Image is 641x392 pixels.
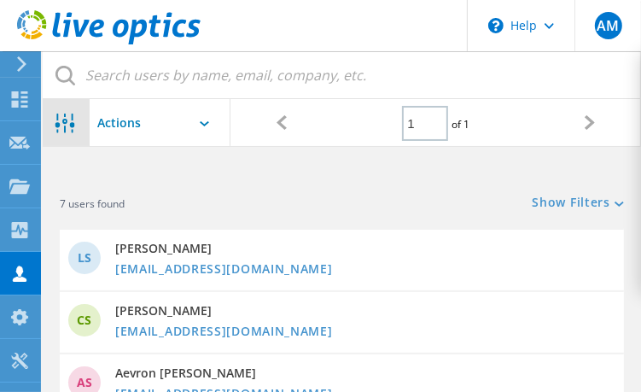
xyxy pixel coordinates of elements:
span: CS [78,314,92,326]
a: [EMAIL_ADDRESS][DOMAIN_NAME] [115,263,333,278]
span: AM [597,19,619,32]
a: Live Optics Dashboard [17,36,201,48]
svg: \n [488,18,504,33]
span: AS [77,377,92,389]
span: Aevron [PERSON_NAME] [115,367,611,379]
span: [PERSON_NAME] [115,305,611,317]
span: [PERSON_NAME] [115,243,611,255]
span: 7 users found [60,196,125,211]
a: Show Filters [533,196,624,211]
span: of 1 [452,117,470,132]
span: LS [78,252,91,264]
a: [EMAIL_ADDRESS][DOMAIN_NAME] [115,325,333,340]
